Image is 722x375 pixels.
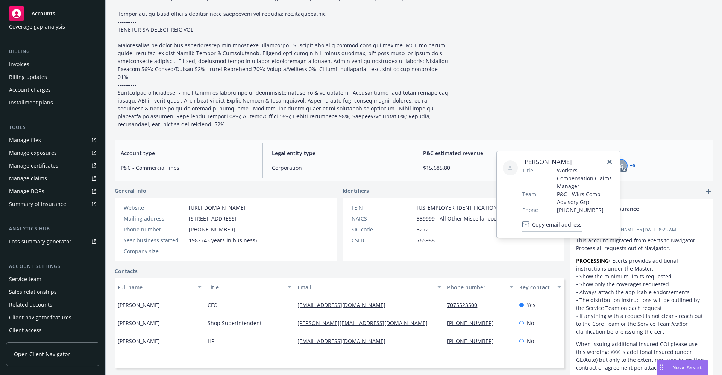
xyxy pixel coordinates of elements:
[9,21,65,33] div: Coverage gap analysis
[189,236,257,244] span: 1982 (43 years in business)
[121,164,253,172] span: P&C - Commercial lines
[6,134,99,146] a: Manage files
[6,21,99,33] a: Coverage gap analysis
[118,319,160,327] span: [PERSON_NAME]
[6,263,99,270] div: Account settings
[522,157,614,166] span: [PERSON_NAME]
[272,164,405,172] span: Corporation
[630,163,635,168] a: +5
[352,225,414,233] div: SIC code
[532,221,582,228] span: Copy email address
[516,278,564,296] button: Key contact
[576,205,687,213] span: Certificates of Insurance
[9,286,57,298] div: Sales relationships
[208,301,218,309] span: CFO
[522,217,582,232] button: Copy email address
[9,97,53,109] div: Installment plans
[6,160,99,172] a: Manage certificates
[9,311,71,324] div: Client navigator features
[9,299,52,311] div: Related accounts
[417,215,539,222] span: 339999 - All Other Miscellaneous Manufacturing
[352,215,414,222] div: NAICS
[527,319,534,327] span: No
[115,267,138,275] a: Contacts
[557,206,614,214] span: [PHONE_NUMBER]
[121,149,253,157] span: Account type
[6,97,99,109] a: Installment plans
[189,225,235,233] span: [PHONE_NUMBER]
[704,187,713,196] a: add
[9,198,66,210] div: Summary of insurance
[519,283,553,291] div: Key contact
[208,319,262,327] span: Shop Superintendent
[124,215,186,222] div: Mailing address
[6,84,99,96] a: Account charges
[124,236,186,244] div: Year business started
[6,58,99,70] a: Invoices
[576,340,707,372] p: When issuing additional insured COI please use this wording: XXX is additional insured (under GL/...
[447,301,483,308] a: 7075523500
[6,48,99,55] div: Billing
[6,71,99,83] a: Billing updates
[6,236,99,248] a: Loss summary generator
[343,187,369,195] span: Identifiers
[6,273,99,285] a: Service team
[189,247,191,255] span: -
[9,172,47,184] div: Manage claims
[6,311,99,324] a: Client navigator features
[447,337,500,345] a: [PHONE_NUMBER]
[522,166,533,174] span: Title
[208,283,283,291] div: Title
[118,301,160,309] span: [PERSON_NAME]
[6,172,99,184] a: Manage claims
[657,360,666,375] div: Drag to move
[124,204,186,212] div: Website
[9,273,41,285] div: Service team
[423,149,556,157] span: P&C estimated revenue
[14,350,70,358] span: Open Client Navigator
[576,236,707,252] p: This account migrated from ecerts to Navigator. Process all requests out of Navigator.
[6,286,99,298] a: Sales relationships
[205,278,294,296] button: Title
[447,283,505,291] div: Phone number
[9,58,29,70] div: Invoices
[574,149,707,157] span: Servicing team
[9,71,47,83] div: Billing updates
[6,185,99,197] a: Manage BORs
[115,278,205,296] button: Full name
[671,320,681,327] em: first
[9,84,51,96] div: Account charges
[124,247,186,255] div: Company size
[6,124,99,131] div: Tools
[9,147,57,159] div: Manage exposures
[6,3,99,24] a: Accounts
[527,301,535,309] span: Yes
[297,283,433,291] div: Email
[557,190,614,206] span: P&C - Wkrs Comp Advisory Grp
[9,324,42,336] div: Client access
[672,364,702,370] span: Nova Assist
[9,185,44,197] div: Manage BORs
[189,215,237,222] span: [STREET_ADDRESS]
[294,278,444,296] button: Email
[618,162,623,170] span: JG
[576,227,707,233] span: Updated by [PERSON_NAME] on [DATE] 8:23 AM
[423,164,556,172] span: $15,685.80
[6,147,99,159] a: Manage exposures
[6,198,99,210] a: Summary of insurance
[444,278,516,296] button: Phone number
[522,206,538,214] span: Phone
[118,283,193,291] div: Full name
[417,204,524,212] span: [US_EMPLOYER_IDENTIFICATION_NUMBER]
[6,299,99,311] a: Related accounts
[9,134,41,146] div: Manage files
[605,157,614,166] a: close
[32,11,55,17] span: Accounts
[527,337,534,345] span: No
[6,324,99,336] a: Client access
[272,149,405,157] span: Legal entity type
[557,166,614,190] span: Workers Compensation Claims Manager
[118,337,160,345] span: [PERSON_NAME]
[576,257,707,336] p: • Ecerts provides additional instructions under the Master. • Show the minimum limits requested •...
